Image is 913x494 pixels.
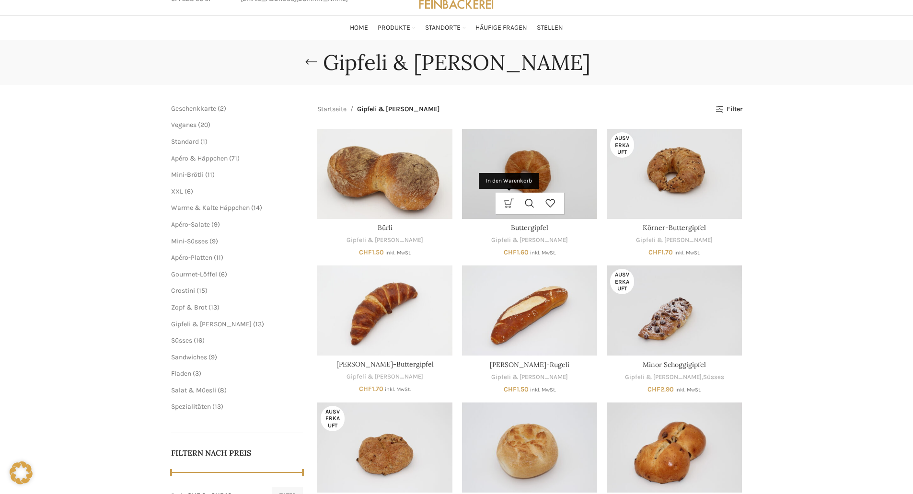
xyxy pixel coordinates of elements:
[703,373,724,382] a: Süsses
[359,248,372,256] span: CHF
[171,369,191,378] a: Fladen
[171,287,195,295] a: Crostini
[475,23,527,33] span: Häufige Fragen
[317,265,452,356] a: Laugen-Buttergipfel
[607,129,742,219] a: Körner-Buttergipfel
[171,448,303,458] h5: Filtern nach Preis
[378,223,393,232] a: Bürli
[499,193,520,214] a: In den Warenkorb legen: „Buttergipfel“
[171,237,208,245] a: Mini-Süsses
[171,303,207,311] a: Zopf & Brot
[491,373,568,382] a: Gipfeli & [PERSON_NAME]
[171,353,207,361] a: Sandwiches
[643,360,706,369] a: Minor Schoggigipfel
[490,360,569,369] a: [PERSON_NAME]-Rugeli
[171,204,250,212] a: Warme & Kalte Häppchen
[221,270,225,278] span: 6
[425,18,466,37] a: Standorte
[254,204,260,212] span: 14
[196,336,202,345] span: 16
[359,385,383,393] bdi: 1.70
[537,23,563,33] span: Stellen
[647,385,660,393] span: CHF
[462,265,597,356] a: Laugen-Rugeli
[462,129,597,219] a: Buttergipfel
[359,385,372,393] span: CHF
[479,173,539,189] div: In den Warenkorb
[187,187,191,195] span: 6
[214,220,218,229] span: 9
[321,406,345,431] span: Ausverkauft
[255,320,262,328] span: 13
[317,402,452,493] a: Pausenbrötli
[530,387,556,393] small: inkl. MwSt.
[171,171,204,179] a: Mini-Brötli
[647,385,674,393] bdi: 2.90
[211,353,215,361] span: 9
[171,138,199,146] span: Standard
[504,385,529,393] bdi: 1.50
[171,104,216,113] a: Geschenkkarte
[212,237,216,245] span: 9
[171,154,228,162] a: Apéro & Häppchen
[675,387,701,393] small: inkl. MwSt.
[317,104,440,115] nav: Breadcrumb
[462,402,597,493] a: Schlumberger hell
[171,320,252,328] a: Gipfeli & [PERSON_NAME]
[336,360,434,368] a: [PERSON_NAME]-Buttergipfel
[347,236,423,245] a: Gipfeli & [PERSON_NAME]
[648,248,673,256] bdi: 1.70
[171,253,212,262] a: Apéro-Platten
[636,236,713,245] a: Gipfeli & [PERSON_NAME]
[171,386,216,394] a: Salat & Müesli
[299,53,323,72] a: Go back
[220,104,224,113] span: 2
[220,386,224,394] span: 8
[610,132,634,158] span: Ausverkauft
[716,105,742,114] a: Filter
[317,104,347,115] a: Startseite
[425,23,461,33] span: Standorte
[537,18,563,37] a: Stellen
[643,223,706,232] a: Körner-Buttergipfel
[357,104,440,115] span: Gipfeli & [PERSON_NAME]
[504,248,517,256] span: CHF
[674,250,700,256] small: inkl. MwSt.
[171,121,196,129] a: Veganes
[607,373,742,382] div: ,
[385,386,411,392] small: inkl. MwSt.
[171,187,183,195] a: XXL
[385,250,411,256] small: inkl. MwSt.
[216,253,221,262] span: 11
[347,372,423,381] a: Gipfeli & [PERSON_NAME]
[195,369,199,378] span: 3
[171,220,210,229] span: Apéro-Salate
[607,265,742,356] a: Minor Schoggigipfel
[350,23,368,33] span: Home
[504,385,517,393] span: CHF
[166,18,747,37] div: Main navigation
[648,248,661,256] span: CHF
[491,236,568,245] a: Gipfeli & [PERSON_NAME]
[171,402,211,411] a: Spezialitäten
[171,336,192,345] a: Süsses
[504,248,529,256] bdi: 1.60
[475,18,527,37] a: Häufige Fragen
[171,270,217,278] a: Gourmet-Löffel
[211,303,217,311] span: 13
[607,402,742,493] a: Schoko-Brötli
